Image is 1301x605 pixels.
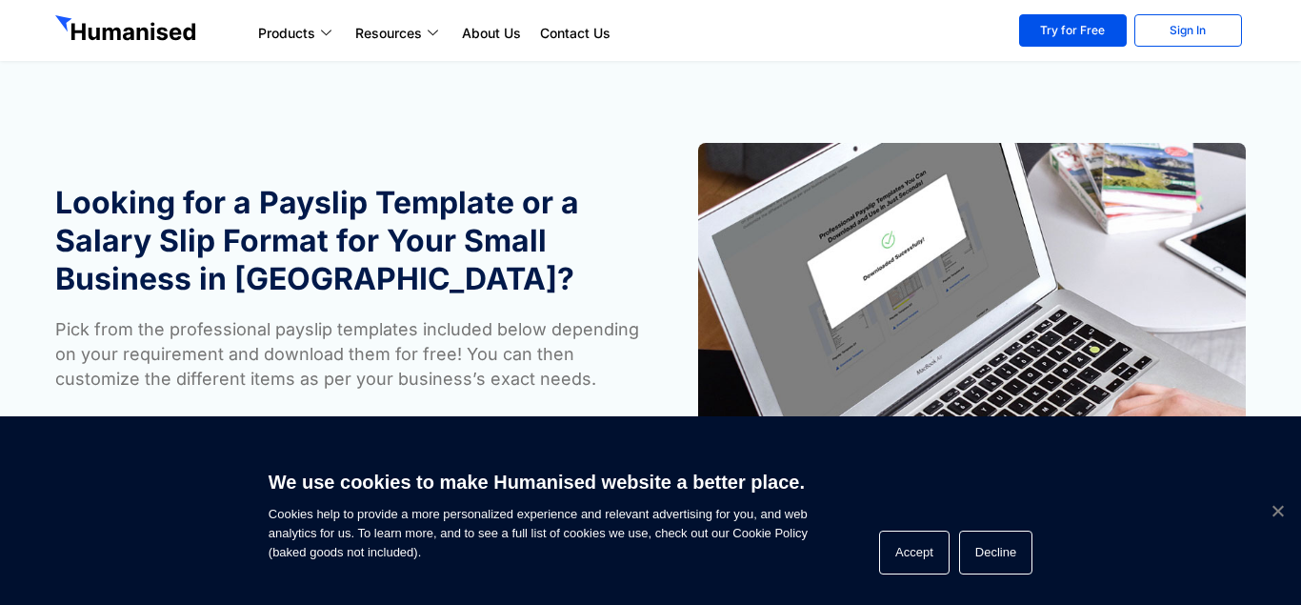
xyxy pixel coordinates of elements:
[1268,501,1287,520] span: Decline
[452,22,530,45] a: About Us
[269,469,808,495] h6: We use cookies to make Humanised website a better place.
[530,22,620,45] a: Contact Us
[55,317,641,392] p: Pick from the professional payslip templates included below depending on your requirement and dow...
[1019,14,1127,47] a: Try for Free
[346,22,452,45] a: Resources
[269,459,808,562] span: Cookies help to provide a more personalized experience and relevant advertising for you, and web ...
[1134,14,1242,47] a: Sign In
[959,531,1032,575] button: Decline
[55,184,641,298] h1: Looking for a Payslip Template or a Salary Slip Format for Your Small Business in [GEOGRAPHIC_DATA]?
[249,22,346,45] a: Products
[879,531,950,575] button: Accept
[55,15,200,46] img: GetHumanised Logo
